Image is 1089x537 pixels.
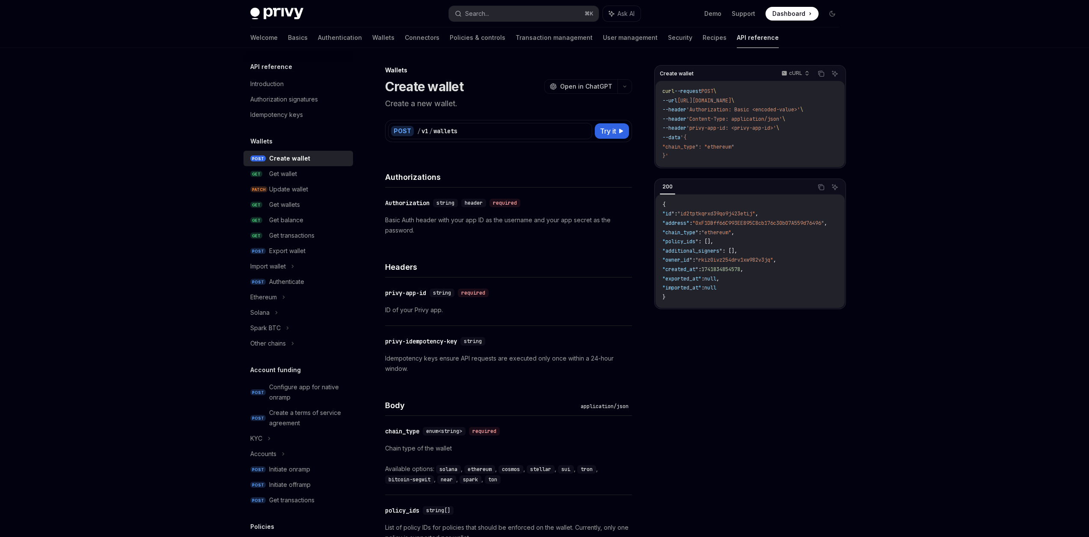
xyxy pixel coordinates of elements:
[385,289,426,297] div: privy-app-id
[701,284,704,291] span: :
[772,9,805,18] span: Dashboard
[385,171,632,183] h4: Authorizations
[250,433,262,444] div: KYC
[603,6,641,21] button: Ask AI
[490,199,520,207] div: required
[250,186,267,193] span: PATCH
[577,464,599,474] div: ,
[777,66,813,81] button: cURL
[558,465,574,474] code: sui
[662,266,698,273] span: "created_at"
[662,220,689,227] span: "address"
[692,257,695,263] span: :
[662,88,674,95] span: curl
[704,284,716,291] span: null
[660,182,675,192] div: 200
[825,7,839,21] button: Toggle dark mode
[674,210,677,217] span: :
[250,136,273,146] h5: Wallets
[269,200,300,210] div: Get wallets
[250,365,301,375] h5: Account funding
[782,116,785,122] span: \
[385,475,434,484] code: bitcoin-segwit
[250,248,266,254] span: POST
[250,171,262,177] span: GET
[243,151,353,166] a: POSTCreate wallet
[698,238,713,245] span: : [],
[433,127,457,135] div: wallets
[560,82,612,91] span: Open in ChatGPT
[695,257,773,263] span: "rkiz0ivz254drv1xw982v3jq"
[485,475,501,484] code: ton
[686,106,800,113] span: 'Authorization: Basic <encoded-value>'
[405,27,439,48] a: Connectors
[464,465,495,474] code: ethereum
[250,497,266,504] span: POST
[773,257,776,263] span: ,
[385,79,463,94] h1: Create wallet
[385,443,632,453] p: Chain type of the wallet
[662,125,686,131] span: --header
[464,464,499,474] div: ,
[465,9,489,19] div: Search...
[660,70,694,77] span: Create wallet
[829,68,840,79] button: Ask AI
[686,116,782,122] span: 'Content-Type: application/json'
[800,106,803,113] span: \
[243,92,353,107] a: Authorization signatures
[243,228,353,243] a: GETGet transactions
[417,127,421,135] div: /
[385,427,419,436] div: chain_type
[722,248,737,254] span: : [],
[385,337,457,346] div: privy-idempotency-key
[680,134,686,141] span: '{
[243,76,353,92] a: Introduction
[372,27,395,48] a: Wallets
[250,8,303,20] img: dark logo
[816,68,827,79] button: Copy the contents from the code block
[250,389,266,396] span: POST
[450,27,505,48] a: Policies & controls
[662,134,680,141] span: --data
[603,27,658,48] a: User management
[600,126,616,136] span: Try it
[243,492,353,508] a: POSTGet transactions
[662,238,698,245] span: "policy_ids"
[250,449,276,459] div: Accounts
[318,27,362,48] a: Authentication
[527,465,555,474] code: stellar
[243,405,353,431] a: POSTCreate a terms of service agreement
[250,482,266,488] span: POST
[250,94,318,104] div: Authorization signatures
[385,506,419,515] div: policy_ids
[731,97,734,104] span: \
[250,338,286,349] div: Other chains
[385,261,632,273] h4: Headers
[250,323,281,333] div: Spark BTC
[269,408,348,428] div: Create a terms of service agreement
[499,464,527,474] div: ,
[436,464,464,474] div: ,
[460,475,481,484] code: spark
[243,107,353,122] a: Idempotency keys
[662,201,665,208] span: {
[460,474,485,484] div: ,
[250,155,266,162] span: POST
[250,27,278,48] a: Welcome
[269,495,315,505] div: Get transactions
[385,215,632,236] p: Basic Auth header with your app ID as the username and your app secret as the password.
[698,266,701,273] span: :
[449,6,599,21] button: Search...⌘K
[421,127,428,135] div: v1
[385,464,632,484] div: Available options:
[731,229,734,236] span: ,
[426,507,450,514] span: string[]
[436,200,454,206] span: string
[662,284,701,291] span: "imported_at"
[426,428,462,435] span: enum<string>
[577,465,596,474] code: tron
[686,125,776,131] span: 'privy-app-id: <privy-app-id>'
[433,289,451,296] span: string
[789,70,802,77] p: cURL
[527,464,558,474] div: ,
